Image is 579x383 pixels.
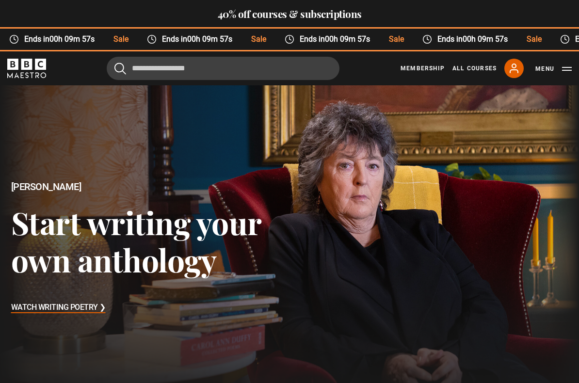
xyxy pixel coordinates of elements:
span: Sale [98,33,132,45]
time: 00h 09m 57s [44,34,89,44]
span: Sale [512,33,545,45]
span: Ends in [289,33,374,45]
span: Sale [374,33,407,45]
span: Ends in [151,33,236,45]
button: Submit the search query [114,63,126,75]
span: Ends in [14,33,98,45]
a: Membership [401,64,445,73]
button: Toggle navigation [535,64,572,74]
time: 00h 09m 57s [320,34,365,44]
h3: Start writing your own anthology [11,204,290,279]
span: Ends in [427,33,512,45]
span: Sale [236,33,270,45]
h2: [PERSON_NAME] [11,181,290,192]
time: 00h 09m 57s [182,34,227,44]
h3: Watch Writing Poetry ❯ [11,301,106,315]
svg: BBC Maestro [7,59,46,78]
time: 00h 09m 57s [457,34,502,44]
a: All Courses [452,64,497,73]
input: Search [107,57,339,80]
